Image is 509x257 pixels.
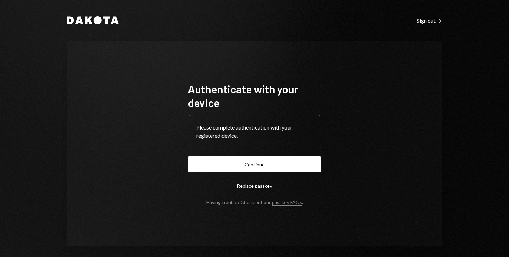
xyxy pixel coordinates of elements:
button: Continue [188,156,321,172]
div: Having trouble? Check out our . [206,199,303,205]
a: passkey FAQs [272,199,302,206]
button: Replace passkey [188,178,321,194]
h1: Authenticate with your device [188,82,321,109]
div: Please complete authentication with your registered device. [196,123,313,140]
a: Sign out [417,17,442,24]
